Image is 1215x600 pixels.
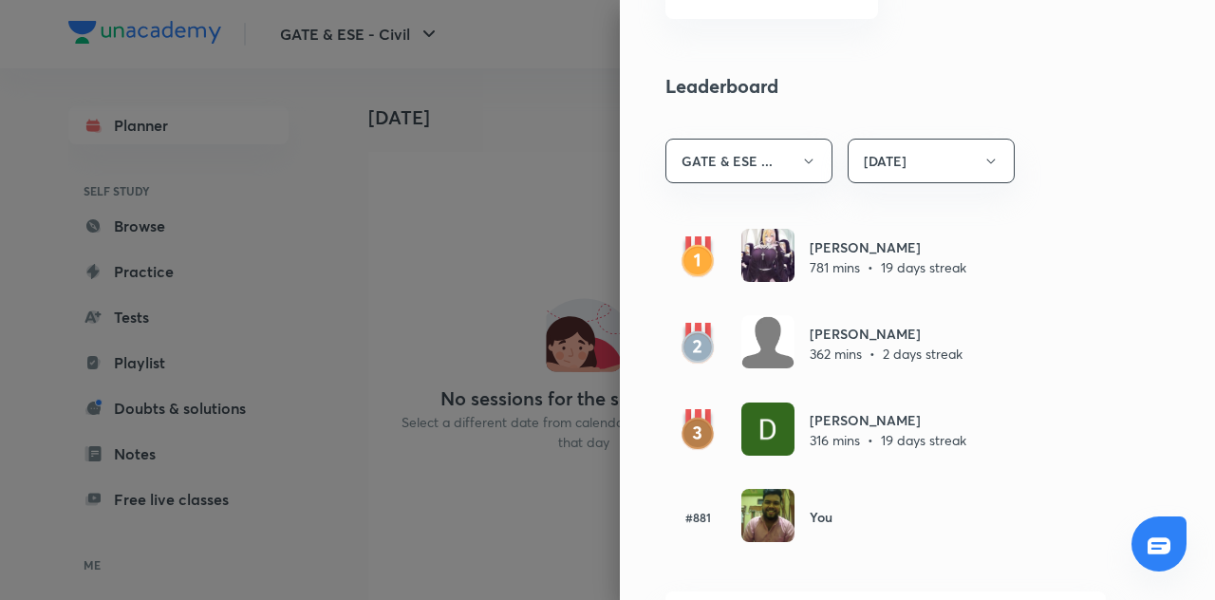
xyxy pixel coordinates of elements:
h6: [PERSON_NAME] [810,324,963,344]
img: rank1.svg [665,236,730,278]
img: Avatar [741,229,794,282]
button: [DATE] [848,139,1015,183]
button: GATE & ESE ... [665,139,832,183]
p: 316 mins • 19 days streak [810,430,966,450]
p: 362 mins • 2 days streak [810,344,963,364]
h6: #881 [665,509,730,526]
img: Avatar [741,315,794,368]
p: 781 mins • 19 days streak [810,257,966,277]
img: Avatar [741,489,794,542]
h4: Leaderboard [665,72,1106,101]
img: rank3.svg [665,409,730,451]
h6: [PERSON_NAME] [810,237,966,257]
h6: [PERSON_NAME] [810,410,966,430]
img: Avatar [741,403,794,456]
h6: You [810,507,832,527]
img: rank2.svg [665,323,730,365]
